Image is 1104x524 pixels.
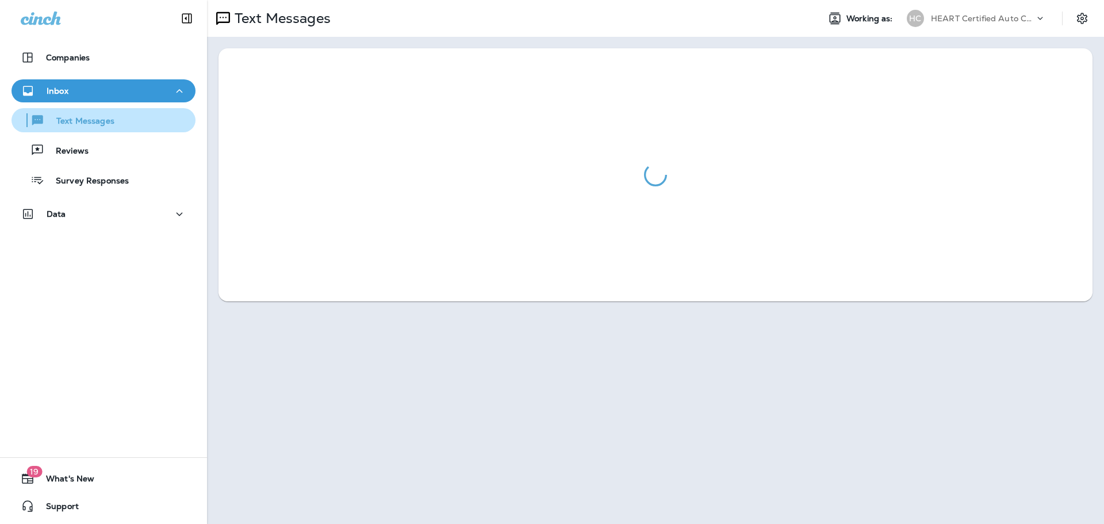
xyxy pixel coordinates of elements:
button: Collapse Sidebar [171,7,203,30]
p: Data [47,209,66,219]
p: Survey Responses [44,176,129,187]
span: 19 [26,466,42,477]
button: Text Messages [11,108,195,132]
button: Settings [1072,8,1092,29]
p: Inbox [47,86,68,95]
button: Inbox [11,79,195,102]
p: Reviews [44,146,89,157]
p: Text Messages [45,116,114,127]
span: What's New [34,474,94,488]
p: HEART Certified Auto Care [931,14,1034,23]
span: Working as: [846,14,895,24]
p: Companies [46,53,90,62]
button: Support [11,495,195,518]
div: HC [907,10,924,27]
button: 19What's New [11,467,195,490]
button: Survey Responses [11,168,195,192]
button: Companies [11,46,195,69]
button: Data [11,202,195,225]
span: Support [34,502,79,515]
p: Text Messages [230,10,331,27]
button: Reviews [11,138,195,162]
